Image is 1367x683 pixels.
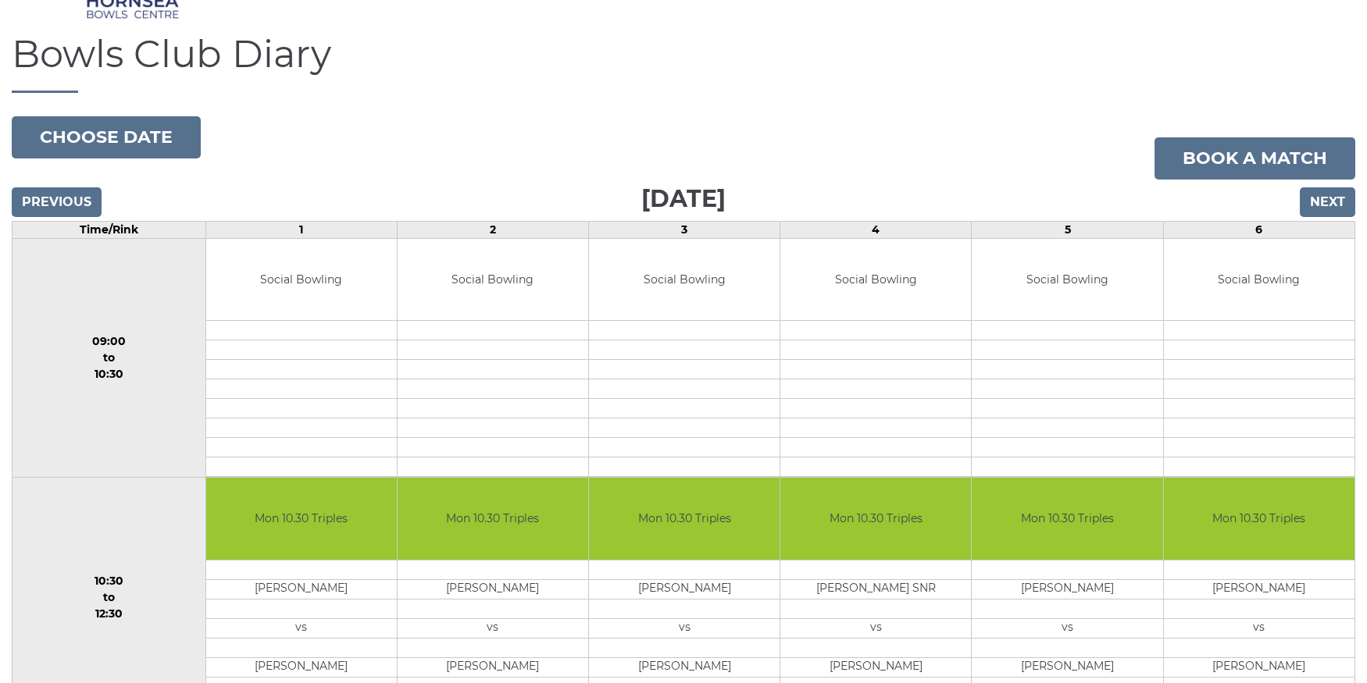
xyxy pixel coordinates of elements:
[398,657,588,677] td: [PERSON_NAME]
[1164,579,1355,599] td: [PERSON_NAME]
[589,579,780,599] td: [PERSON_NAME]
[780,579,971,599] td: [PERSON_NAME] SNR
[780,239,971,321] td: Social Bowling
[397,221,588,238] td: 2
[1300,187,1355,217] input: Next
[12,221,206,238] td: Time/Rink
[12,116,201,158] button: Choose date
[972,221,1163,238] td: 5
[780,618,971,638] td: vs
[1163,221,1355,238] td: 6
[972,657,1162,677] td: [PERSON_NAME]
[206,579,397,599] td: [PERSON_NAME]
[589,239,780,321] td: Social Bowling
[398,478,588,560] td: Mon 10.30 Triples
[780,478,971,560] td: Mon 10.30 Triples
[589,618,780,638] td: vs
[205,221,397,238] td: 1
[589,657,780,677] td: [PERSON_NAME]
[398,239,588,321] td: Social Bowling
[780,657,971,677] td: [PERSON_NAME]
[12,34,1355,93] h1: Bowls Club Diary
[972,618,1162,638] td: vs
[972,579,1162,599] td: [PERSON_NAME]
[589,478,780,560] td: Mon 10.30 Triples
[206,618,397,638] td: vs
[589,221,780,238] td: 3
[398,579,588,599] td: [PERSON_NAME]
[12,238,206,478] td: 09:00 to 10:30
[206,657,397,677] td: [PERSON_NAME]
[1155,137,1355,180] a: Book a match
[1164,657,1355,677] td: [PERSON_NAME]
[1164,239,1355,321] td: Social Bowling
[972,478,1162,560] td: Mon 10.30 Triples
[206,478,397,560] td: Mon 10.30 Triples
[12,187,102,217] input: Previous
[972,239,1162,321] td: Social Bowling
[398,618,588,638] td: vs
[1164,478,1355,560] td: Mon 10.30 Triples
[206,239,397,321] td: Social Bowling
[1164,618,1355,638] td: vs
[780,221,972,238] td: 4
